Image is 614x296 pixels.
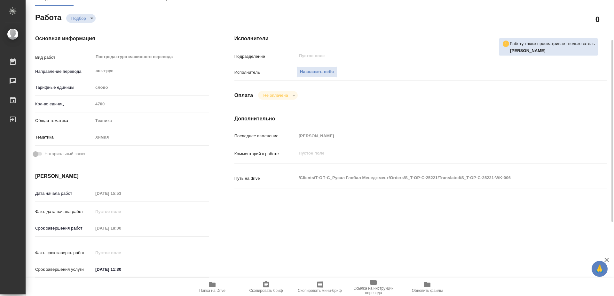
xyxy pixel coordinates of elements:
[35,209,93,215] p: Факт. дата начала работ
[35,250,93,256] p: Факт. срок заверш. работ
[234,53,296,60] p: Подразделение
[239,278,293,296] button: Скопировать бриф
[35,84,93,91] p: Тарифные единицы
[35,118,93,124] p: Общая тематика
[594,262,605,276] span: 🙏
[93,248,149,257] input: Пустое поле
[510,48,595,54] p: Журавлева Александра
[93,132,209,143] div: Химия
[93,207,149,216] input: Пустое поле
[93,265,149,274] input: ✎ Введи что-нибудь
[93,99,209,109] input: Пустое поле
[35,11,61,23] h2: Работа
[298,52,561,60] input: Пустое поле
[249,288,283,293] span: Скопировать бриф
[35,172,209,180] h4: [PERSON_NAME]
[66,14,96,23] div: Подбор
[595,14,600,25] h2: 0
[298,288,342,293] span: Скопировать мини-бриф
[35,225,93,231] p: Срок завершения работ
[293,278,347,296] button: Скопировать мини-бриф
[350,286,397,295] span: Ссылка на инструкции перевода
[35,68,93,75] p: Направление перевода
[296,66,337,78] button: Назначить себя
[234,175,296,182] p: Путь на drive
[234,69,296,76] p: Исполнитель
[258,91,297,100] div: Подбор
[296,131,576,140] input: Пустое поле
[412,288,443,293] span: Обновить файлы
[185,278,239,296] button: Папка на Drive
[261,93,290,98] button: Не оплачена
[592,261,608,277] button: 🙏
[93,224,149,233] input: Пустое поле
[93,82,209,93] div: слово
[234,115,607,123] h4: Дополнительно
[35,134,93,140] p: Тематика
[35,266,93,273] p: Срок завершения услуги
[44,151,85,157] span: Нотариальный заказ
[35,35,209,42] h4: Основная информация
[234,35,607,42] h4: Исполнители
[234,92,253,99] h4: Оплата
[234,151,296,157] p: Комментарий к работе
[296,172,576,183] textarea: /Clients/Т-ОП-С_Русал Глобал Менеджмент/Orders/S_T-OP-C-25221/Translated/S_T-OP-C-25221-WK-006
[93,115,209,126] div: Техника
[69,16,88,21] button: Подбор
[347,278,400,296] button: Ссылка на инструкции перевода
[199,288,225,293] span: Папка на Drive
[510,41,595,47] p: Работу также просматривает пользователь
[35,54,93,61] p: Вид работ
[300,68,334,76] span: Назначить себя
[234,133,296,139] p: Последнее изменение
[35,190,93,197] p: Дата начала работ
[93,189,149,198] input: Пустое поле
[400,278,454,296] button: Обновить файлы
[510,48,546,53] b: [PERSON_NAME]
[35,101,93,107] p: Кол-во единиц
